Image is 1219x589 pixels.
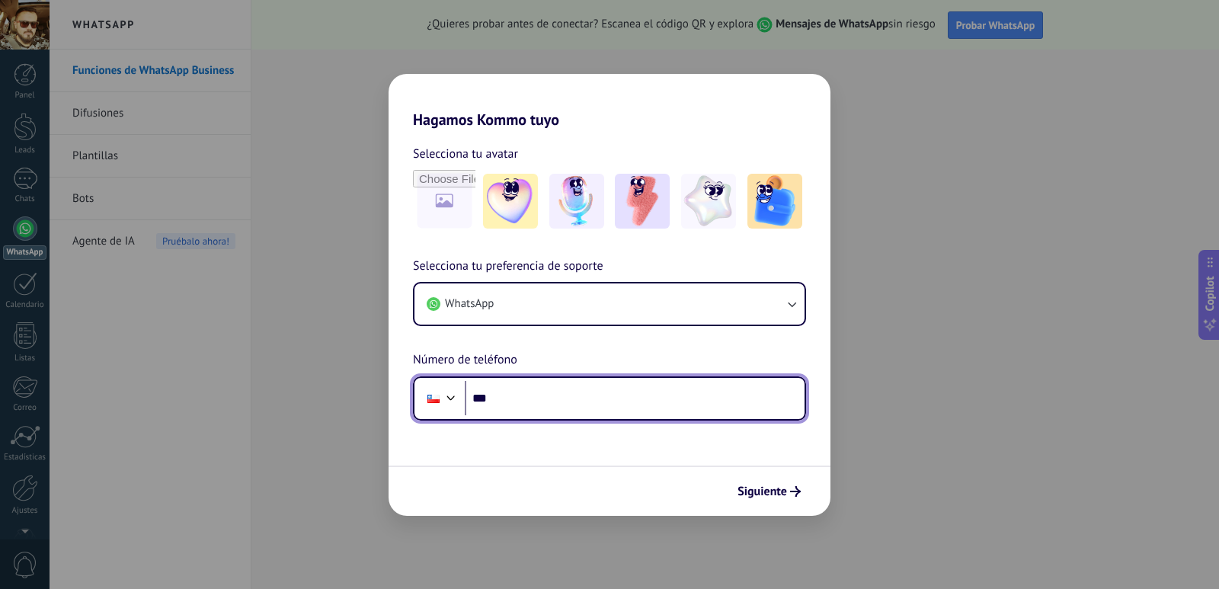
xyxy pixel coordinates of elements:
[419,383,448,415] div: Chile: + 56
[413,351,517,370] span: Número de teléfono
[615,174,670,229] img: -3.jpeg
[389,74,830,129] h2: Hagamos Kommo tuyo
[737,486,787,497] span: Siguiente
[731,479,808,504] button: Siguiente
[681,174,736,229] img: -4.jpeg
[747,174,802,229] img: -5.jpeg
[483,174,538,229] img: -1.jpeg
[414,283,805,325] button: WhatsApp
[549,174,604,229] img: -2.jpeg
[413,144,518,164] span: Selecciona tu avatar
[445,296,494,312] span: WhatsApp
[413,257,603,277] span: Selecciona tu preferencia de soporte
